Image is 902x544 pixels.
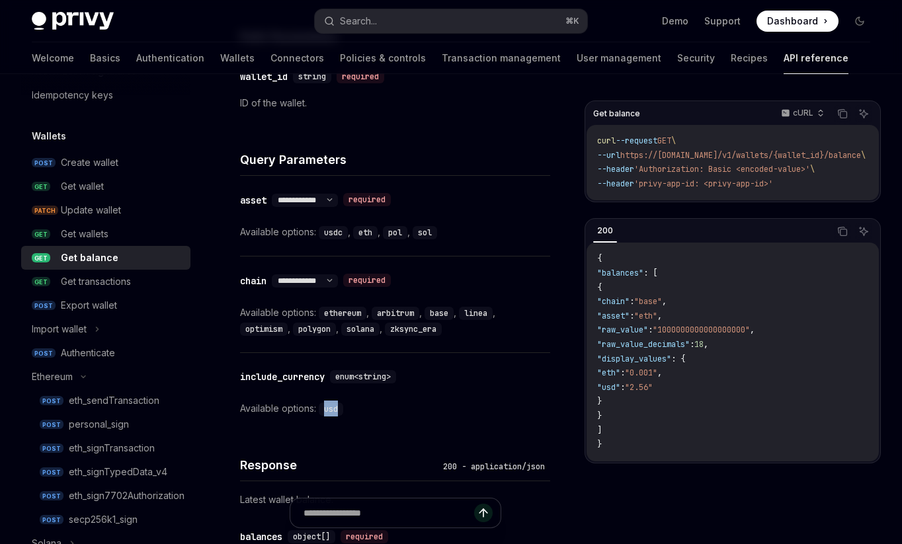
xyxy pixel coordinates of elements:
[40,420,63,430] span: POST
[597,382,620,393] span: "usd"
[32,87,113,103] div: Idempotency keys
[597,439,602,449] span: }
[671,354,685,364] span: : {
[315,9,587,33] button: Search...⌘K
[220,42,255,74] a: Wallets
[593,223,617,239] div: 200
[61,202,121,218] div: Update wallet
[340,42,426,74] a: Policies & controls
[597,150,620,161] span: --url
[565,16,579,26] span: ⌘ K
[597,296,630,307] span: "chain"
[861,150,866,161] span: \
[304,498,474,527] input: Ask a question...
[293,321,341,336] div: ,
[597,339,690,350] span: "raw_value_decimals"
[597,410,602,421] span: }
[625,382,653,393] span: "2.56"
[240,323,288,336] code: optimism
[90,42,120,74] a: Basics
[240,151,550,169] h4: Query Parameters
[593,108,640,119] span: Get balance
[32,158,56,168] span: POST
[341,323,380,336] code: solana
[32,42,74,74] a: Welcome
[690,339,694,350] span: :
[343,193,391,206] div: required
[69,440,155,456] div: eth_signTransaction
[383,226,407,239] code: pol
[21,151,190,175] a: POSTCreate wallet
[293,323,336,336] code: polygon
[319,305,372,321] div: ,
[704,339,708,350] span: ,
[240,194,266,207] div: asset
[40,467,63,477] span: POST
[750,325,755,335] span: ,
[21,83,190,107] a: Idempotency keys
[136,42,204,74] a: Authentication
[630,296,634,307] span: :
[21,317,106,341] button: Import wallet
[849,11,870,32] button: Toggle dark mode
[784,42,848,74] a: API reference
[657,311,662,321] span: ,
[372,307,419,320] code: arbitrum
[40,491,63,501] span: POST
[634,296,662,307] span: "base"
[21,341,190,365] a: POSTAuthenticate
[21,246,190,270] a: GETGet balance
[340,13,377,29] div: Search...
[597,253,602,264] span: {
[32,12,114,30] img: dark logo
[597,282,602,293] span: {
[32,128,66,144] h5: Wallets
[657,136,671,146] span: GET
[353,226,378,239] code: eth
[625,368,657,378] span: "0.001"
[319,403,343,416] code: usd
[21,389,190,412] a: POSTeth_sendTransaction
[597,396,602,407] span: }
[240,321,293,336] div: ,
[597,164,634,175] span: --header
[653,325,750,335] span: "1000000000000000000"
[240,370,325,383] div: include_currency
[240,305,550,336] div: Available options:
[793,108,813,118] p: cURL
[32,321,87,337] div: Import wallet
[648,325,653,335] span: :
[337,70,384,83] div: required
[630,311,634,321] span: :
[662,296,667,307] span: ,
[620,368,625,378] span: :
[855,105,872,122] button: Ask AI
[597,368,620,378] span: "eth"
[32,369,73,385] div: Ethereum
[21,270,190,293] a: GETGet transactions
[21,198,190,222] a: PATCHUpdate wallet
[69,488,184,504] div: eth_sign7702Authorization
[620,382,625,393] span: :
[61,297,117,313] div: Export wallet
[21,175,190,198] a: GETGet wallet
[855,223,872,240] button: Ask AI
[69,464,167,480] div: eth_signTypedData_v4
[643,268,657,278] span: : [
[240,70,288,83] div: wallet_id
[21,412,190,436] a: POSTpersonal_sign
[671,136,676,146] span: \
[372,305,425,321] div: ,
[240,401,550,416] div: Available options:
[459,305,498,321] div: ,
[40,515,63,525] span: POST
[240,456,438,474] h4: Response
[32,229,50,239] span: GET
[240,95,550,111] p: ID of the wallet.
[474,504,493,522] button: Send message
[425,307,454,320] code: base
[61,345,115,361] div: Authenticate
[425,305,459,321] div: ,
[61,178,104,194] div: Get wallet
[834,105,851,122] button: Copy the contents from the code block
